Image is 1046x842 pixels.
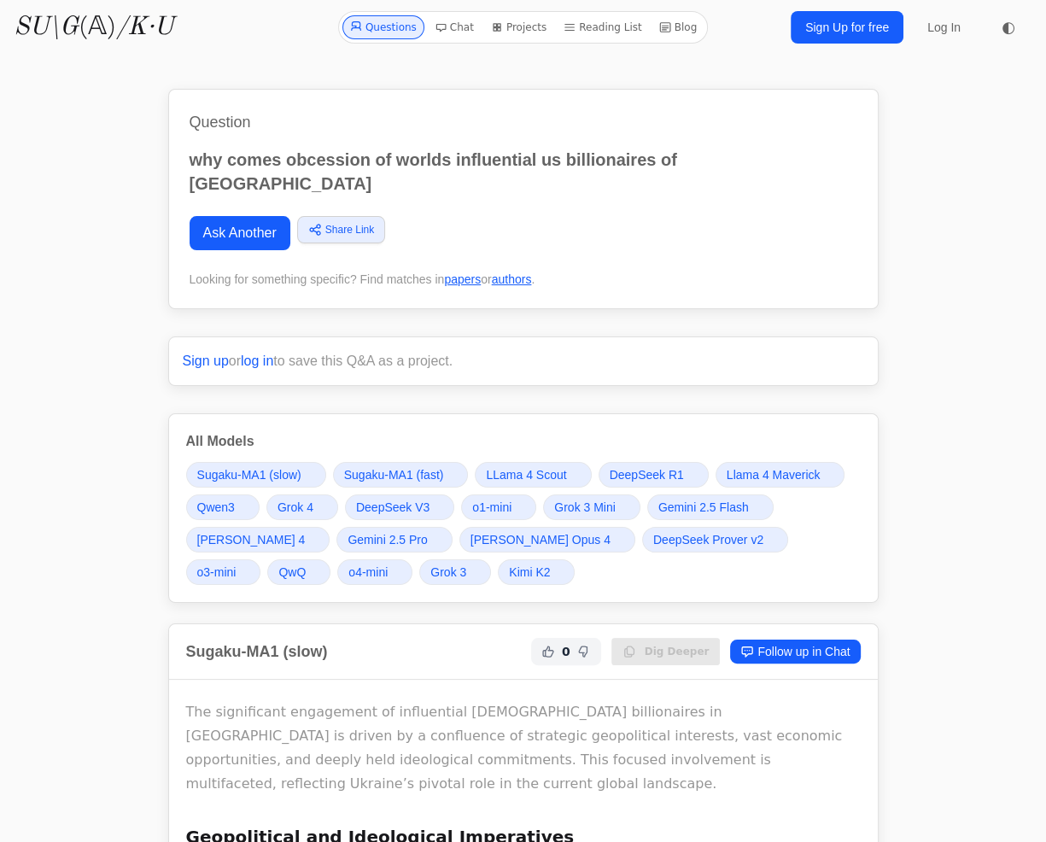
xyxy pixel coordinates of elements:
a: Follow up in Chat [730,640,860,664]
a: Sign Up for free [791,11,903,44]
span: Sugaku-MA1 (slow) [197,466,301,483]
span: [PERSON_NAME] 4 [197,531,306,548]
a: Ask Another [190,216,290,250]
span: DeepSeek R1 [610,466,684,483]
button: ◐ [991,10,1026,44]
span: QwQ [278,564,306,581]
a: DeepSeek Prover v2 [642,527,788,553]
a: Grok 3 Mini [543,494,640,520]
a: Reading List [557,15,649,39]
span: DeepSeek V3 [356,499,430,516]
span: Grok 3 [430,564,466,581]
span: ◐ [1002,20,1015,35]
a: Grok 3 [419,559,491,585]
h3: All Models [186,431,861,452]
p: The significant engagement of influential [DEMOGRAPHIC_DATA] billionaires in [GEOGRAPHIC_DATA] is... [186,700,861,796]
i: SU\G [14,15,79,40]
a: [PERSON_NAME] Opus 4 [459,527,635,553]
i: /K·U [116,15,173,40]
span: Gemini 2.5 Flash [658,499,749,516]
span: Gemini 2.5 Pro [348,531,427,548]
a: Sugaku-MA1 (slow) [186,462,326,488]
a: Sugaku-MA1 (fast) [333,462,469,488]
a: o3-mini [186,559,261,585]
a: Chat [428,15,481,39]
a: Kimi K2 [498,559,575,585]
span: Sugaku-MA1 (fast) [344,466,444,483]
button: Helpful [538,641,558,662]
span: o4-mini [348,564,388,581]
a: QwQ [267,559,330,585]
span: [PERSON_NAME] Opus 4 [470,531,611,548]
span: Kimi K2 [509,564,550,581]
span: Grok 4 [278,499,313,516]
span: Qwen3 [197,499,235,516]
a: Questions [342,15,424,39]
h2: Sugaku-MA1 (slow) [186,640,328,664]
a: Sign up [183,354,229,368]
a: Gemini 2.5 Flash [647,494,774,520]
span: o3-mini [197,564,237,581]
span: 0 [562,643,570,660]
span: Grok 3 Mini [554,499,616,516]
a: DeepSeek R1 [599,462,709,488]
span: DeepSeek Prover v2 [653,531,763,548]
a: o4-mini [337,559,412,585]
h1: Question [190,110,857,134]
a: Log In [917,12,971,43]
a: [PERSON_NAME] 4 [186,527,330,553]
a: Blog [652,15,704,39]
span: o1-mini [472,499,511,516]
a: Qwen3 [186,494,260,520]
a: authors [492,272,532,286]
a: Llama 4 Maverick [716,462,845,488]
p: or to save this Q&A as a project. [183,351,864,371]
a: Projects [484,15,553,39]
a: DeepSeek V3 [345,494,454,520]
a: Grok 4 [266,494,338,520]
a: papers [444,272,481,286]
button: Not Helpful [574,641,594,662]
a: LLama 4 Scout [475,462,591,488]
span: Llama 4 Maverick [727,466,821,483]
a: Gemini 2.5 Pro [336,527,452,553]
div: Looking for something specific? Find matches in or . [190,271,857,288]
a: log in [241,354,273,368]
a: o1-mini [461,494,536,520]
span: Share Link [325,222,374,237]
p: why comes obcession of worlds influential us billionaires of [GEOGRAPHIC_DATA] [190,148,857,196]
span: LLama 4 Scout [486,466,566,483]
a: SU\G(𝔸)/K·U [14,12,173,43]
